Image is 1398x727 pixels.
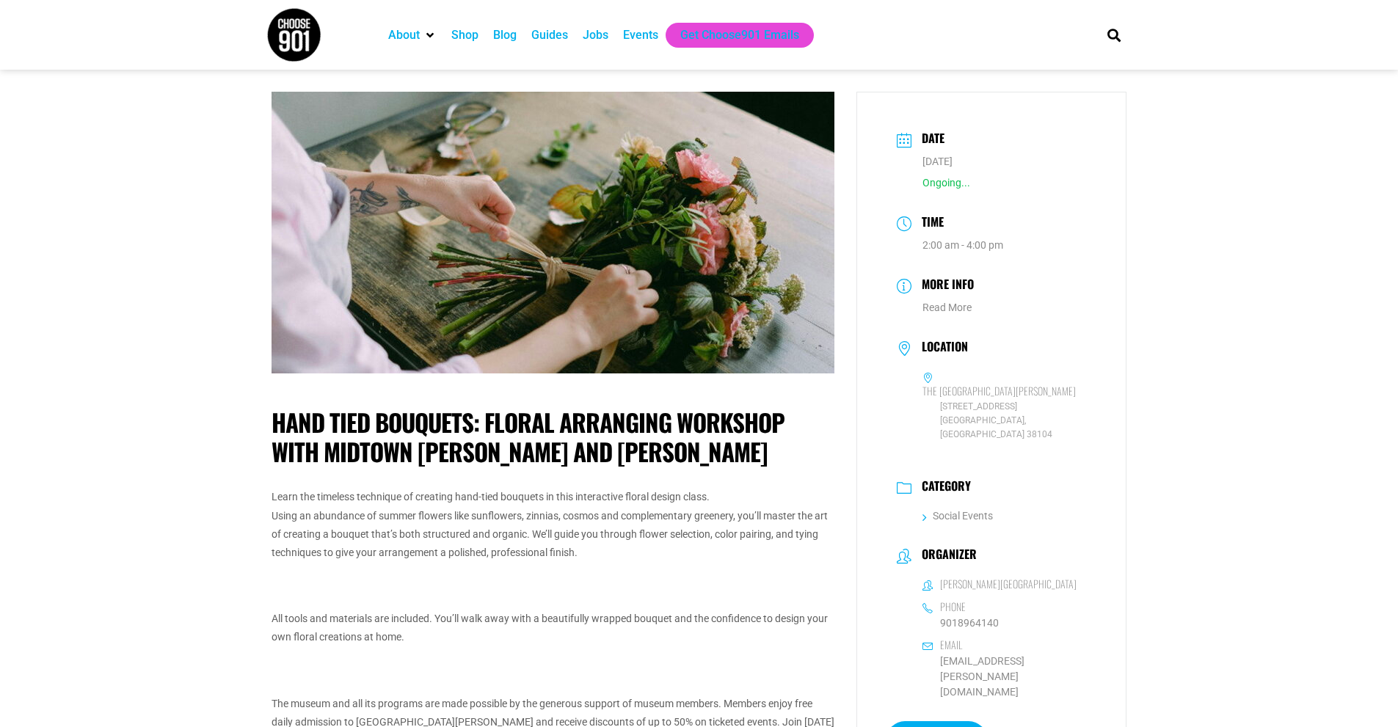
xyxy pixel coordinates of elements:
a: [EMAIL_ADDRESS][PERSON_NAME][DOMAIN_NAME] [922,654,1087,700]
p: Learn the timeless technique of creating hand-tied bouquets in this interactive floral design cla... [272,488,834,562]
a: Blog [493,26,517,44]
a: Shop [451,26,478,44]
h3: More Info [914,275,974,296]
h6: The [GEOGRAPHIC_DATA][PERSON_NAME] [922,384,1076,398]
p: All tools and materials are included. You’ll walk away with a beautifully wrapped bouquet and the... [272,610,834,646]
span: [STREET_ADDRESS] [GEOGRAPHIC_DATA], [GEOGRAPHIC_DATA] 38104 [922,400,1087,442]
div: Search [1102,23,1126,47]
a: Jobs [583,26,608,44]
a: Social Events [922,510,993,522]
h3: Location [914,340,968,357]
h3: Category [914,479,971,497]
a: Guides [531,26,568,44]
nav: Main nav [381,23,1082,48]
h3: Time [914,213,944,234]
a: About [388,26,420,44]
h1: Hand Tied Bouquets: Floral Arranging Workshop with Midtown [PERSON_NAME] and [PERSON_NAME] [272,408,834,466]
h6: [PERSON_NAME][GEOGRAPHIC_DATA] [940,577,1077,591]
a: Get Choose901 Emails [680,26,799,44]
h3: Organizer [914,547,977,565]
h6: Phone [940,600,966,613]
a: 9018964140 [922,615,999,631]
h6: Email [940,638,962,651]
abbr: 2:00 am - 4:00 pm [922,239,1003,251]
span: [DATE] [922,156,953,167]
a: Events [623,26,658,44]
img: At Midtown Bramble & Bloom, a person ties a ribbon around hand tied bouquets on a wooden table, s... [272,92,834,373]
a: Read More [922,302,972,313]
h3: Date [914,129,944,150]
div: About [381,23,444,48]
span: Ongoing... [922,177,970,189]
